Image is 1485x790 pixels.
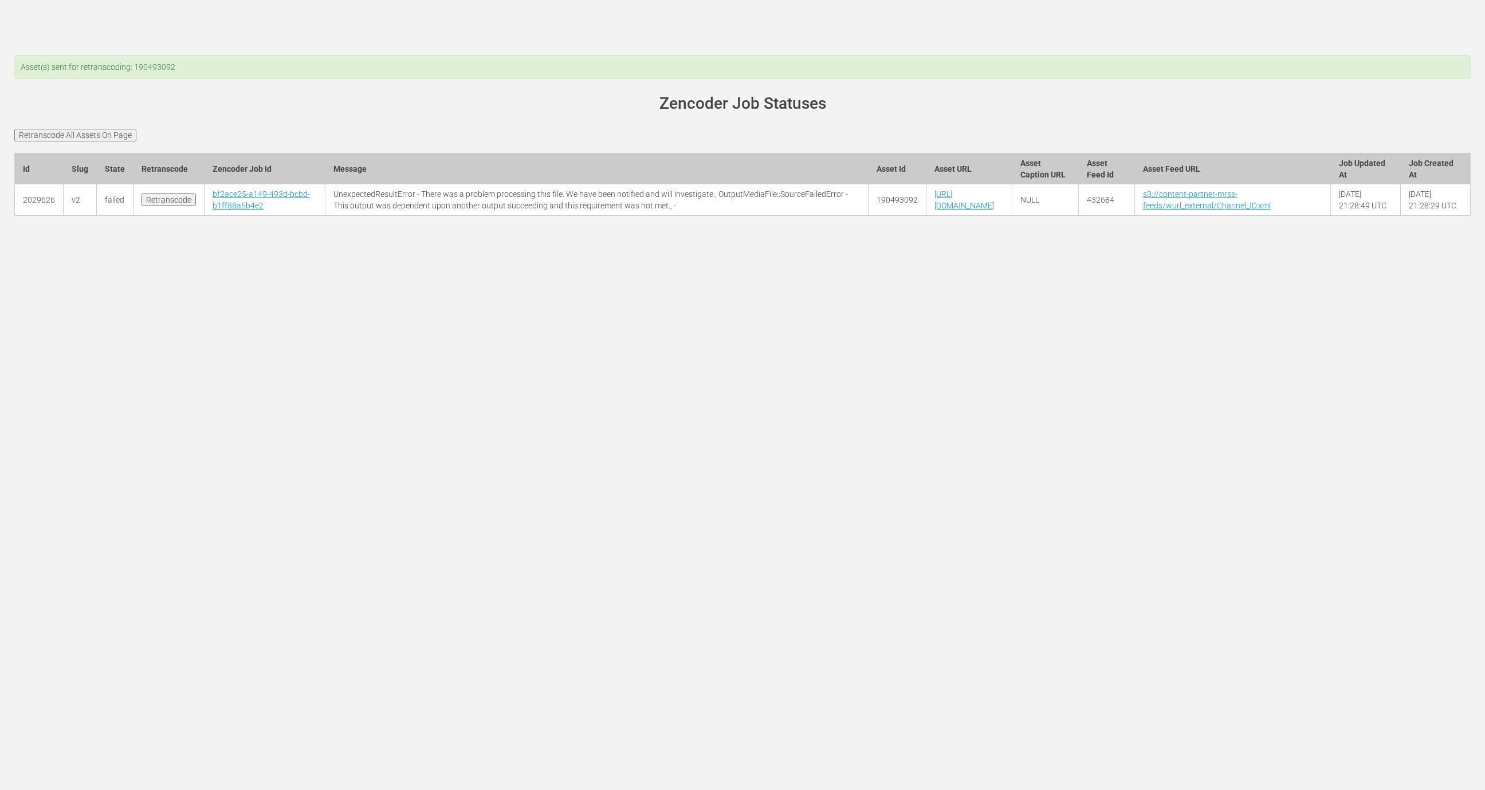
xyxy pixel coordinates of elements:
td: 2029626 [15,184,64,216]
h1: Zencoder Job Statuses [30,95,1455,113]
th: Id [15,153,64,184]
th: Asset Feed Id [1079,153,1135,184]
input: Retranscode [142,193,196,206]
td: [DATE] 21:28:49 UTC [1331,184,1401,216]
th: Asset Caption URL [1012,153,1079,184]
div: Asset(s) sent for retranscoding: 190493092 [14,55,1471,79]
td: v2 [64,184,97,216]
th: Job Created At [1401,153,1471,184]
th: Asset Feed URL [1135,153,1331,184]
th: Asset Id [869,153,926,184]
th: Job Updated At [1331,153,1401,184]
th: State [97,153,133,184]
a: s3://content-partner-mrss-feeds/wurl_external/Channel_ID.xml [1143,189,1271,210]
td: [DATE] 21:28:29 UTC [1401,184,1471,216]
td: UnexpectedResultError - There was a problem processing this file. We have been notified and will ... [325,184,868,216]
a: [URL][DOMAIN_NAME] [934,189,994,210]
td: NULL [1012,184,1079,216]
th: Message [325,153,868,184]
a: bf2ace25-a149-493d-bcbd-b1ff88a5b4e2 [213,189,310,210]
th: Zencoder Job Id [205,153,325,184]
th: Retranscode [133,153,205,184]
td: 432684 [1079,184,1135,216]
input: Retranscode All Assets On Page [14,129,136,141]
td: failed [97,184,133,216]
th: Slug [64,153,97,184]
td: 190493092 [869,184,926,216]
th: Asset URL [926,153,1012,184]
